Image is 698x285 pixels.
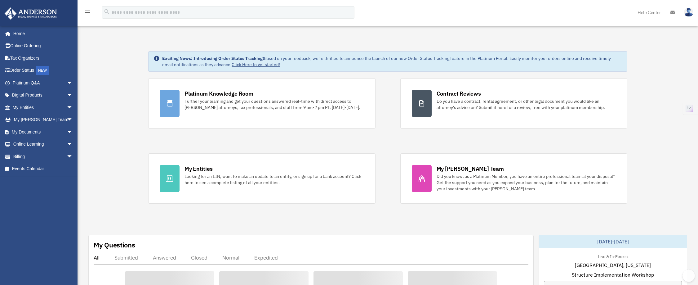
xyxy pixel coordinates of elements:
span: arrow_drop_down [67,114,79,126]
div: Based on your feedback, we're thrilled to announce the launch of our new Order Status Tracking fe... [162,55,622,68]
a: Contract Reviews Do you have a contract, rental agreement, or other legal document you would like... [400,78,627,129]
a: Platinum Knowledge Room Further your learning and get your questions answered real-time with dire... [148,78,375,129]
a: My Documentsarrow_drop_down [4,126,82,138]
span: arrow_drop_down [67,89,79,102]
img: User Pic [684,8,693,17]
div: NEW [36,66,49,75]
a: Billingarrow_drop_down [4,150,82,163]
a: Platinum Q&Aarrow_drop_down [4,77,82,89]
a: My Entities Looking for an EIN, want to make an update to an entity, or sign up for a bank accoun... [148,153,375,204]
span: arrow_drop_down [67,126,79,138]
div: [DATE]-[DATE] [539,235,687,248]
div: Closed [191,255,207,261]
a: My [PERSON_NAME] Team Did you know, as a Platinum Member, you have an entire professional team at... [400,153,627,204]
a: Click Here to get started! [232,62,280,67]
i: search [104,8,110,15]
div: Looking for an EIN, want to make an update to an entity, or sign up for a bank account? Click her... [185,173,364,186]
div: My [PERSON_NAME] Team [437,165,504,173]
div: Answered [153,255,176,261]
div: Normal [222,255,239,261]
a: My [PERSON_NAME] Teamarrow_drop_down [4,114,82,126]
a: My Entitiesarrow_drop_down [4,101,82,114]
div: Further your learning and get your questions answered real-time with direct access to [PERSON_NAM... [185,98,364,111]
a: Digital Productsarrow_drop_down [4,89,82,102]
div: My Entities [185,165,212,173]
div: Did you know, as a Platinum Member, you have an entire professional team at your disposal? Get th... [437,173,616,192]
div: Live & In-Person [593,253,633,259]
a: Tax Organizers [4,52,82,64]
a: Home [4,27,79,40]
img: Anderson Advisors Platinum Portal [3,7,59,20]
a: Order StatusNEW [4,64,82,77]
div: Expedited [254,255,278,261]
a: Online Learningarrow_drop_down [4,138,82,151]
div: My Questions [94,240,135,250]
span: arrow_drop_down [67,101,79,114]
i: menu [84,9,91,16]
div: Do you have a contract, rental agreement, or other legal document you would like an attorney's ad... [437,98,616,111]
a: Events Calendar [4,163,82,175]
div: Contract Reviews [437,90,481,97]
strong: Exciting News: Introducing Order Status Tracking! [162,56,264,61]
span: arrow_drop_down [67,77,79,89]
span: arrow_drop_down [67,150,79,163]
span: [GEOGRAPHIC_DATA], [US_STATE] [575,261,651,269]
div: Platinum Knowledge Room [185,90,253,97]
a: Online Ordering [4,40,82,52]
div: All [94,255,100,261]
div: Submitted [114,255,138,261]
span: Structure Implementation Workshop [572,271,654,278]
span: arrow_drop_down [67,138,79,151]
a: menu [84,11,91,16]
